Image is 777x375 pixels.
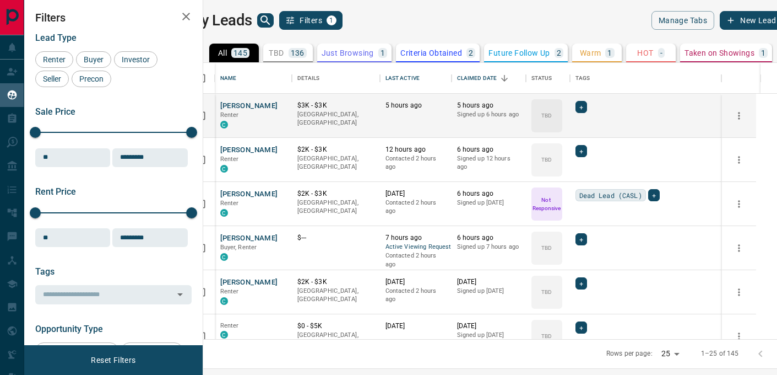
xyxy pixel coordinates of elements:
span: Renter [220,156,239,163]
span: Opportunity Type [35,324,103,334]
p: 5 hours ago [385,101,446,110]
span: + [579,146,583,157]
p: 7 hours ago [385,233,446,243]
p: [GEOGRAPHIC_DATA], [GEOGRAPHIC_DATA] [297,287,374,304]
button: [PERSON_NAME] [220,145,278,156]
p: 6 hours ago [457,145,520,154]
div: Tags [570,63,722,94]
p: Taken on Showings [684,49,754,57]
div: condos.ca [220,209,228,217]
p: Just Browsing [322,49,374,57]
p: Signed up 12 hours ago [457,154,520,172]
button: more [731,152,747,168]
span: Seller [39,74,65,83]
button: search button [257,13,274,28]
button: [PERSON_NAME] [220,233,278,244]
p: $2K - $3K [297,277,374,287]
div: Details [297,63,320,94]
p: Not Responsive [533,196,561,212]
div: + [575,233,587,245]
p: $0 - $5K [297,322,374,331]
p: 12 hours ago [385,145,446,154]
p: All [218,49,227,57]
span: Investor [118,55,154,64]
p: 1 [761,49,765,57]
div: Tags [575,63,590,94]
button: [PERSON_NAME] [220,189,278,200]
p: 1 [381,49,385,57]
div: Status [531,63,552,94]
p: TBD [269,49,284,57]
button: Manage Tabs [651,11,714,30]
div: Seller [35,71,69,87]
span: Rent Price [35,186,76,197]
p: Contacted 2 hours ago [385,154,446,172]
span: + [579,278,583,289]
p: TBD [541,111,552,120]
p: 1 [607,49,612,57]
span: Renter [220,322,239,329]
p: TBD [541,332,552,340]
div: Name [215,63,292,94]
div: Investor [114,51,157,68]
span: Dead Lead (CASL) [579,190,642,201]
p: - [660,49,662,57]
p: Signed up [DATE] [457,199,520,207]
button: more [731,328,747,345]
p: $2K - $3K [297,189,374,199]
span: Sale Price [35,106,75,117]
h2: Filters [35,11,192,24]
p: [DATE] [385,322,446,331]
span: + [579,101,583,113]
p: Future Follow Up [488,49,550,57]
button: [PERSON_NAME] [220,277,278,288]
p: $2K - $3K [297,145,374,154]
button: Reset Filters [84,351,143,369]
p: Rows per page: [606,349,653,358]
span: Tags [35,266,55,277]
div: Renter [35,51,73,68]
div: condos.ca [220,121,228,128]
div: condos.ca [220,297,228,305]
button: more [731,284,747,301]
div: Status [526,63,570,94]
p: TBD [541,288,552,296]
div: Buyer [76,51,111,68]
p: [DATE] [457,277,520,287]
button: more [731,108,747,124]
p: [GEOGRAPHIC_DATA], [GEOGRAPHIC_DATA] [297,110,374,127]
span: Buyer [80,55,107,64]
span: Buyer, Renter [220,244,257,251]
div: Name [220,63,237,94]
div: 25 [657,346,683,362]
p: TBD [541,244,552,252]
p: [DATE] [385,277,446,287]
span: Active Viewing Request [385,243,446,252]
p: 1–25 of 145 [701,349,738,358]
div: + [575,145,587,157]
div: condos.ca [220,331,228,339]
button: Filters1 [279,11,343,30]
div: + [575,101,587,113]
p: 5 hours ago [457,101,520,110]
p: $--- [297,233,374,243]
div: Claimed Date [452,63,526,94]
span: Precon [75,74,107,83]
p: 2 [557,49,561,57]
p: Signed up [DATE] [457,331,520,340]
button: Sort [497,71,512,86]
div: + [648,189,660,201]
p: Contacted 2 hours ago [385,199,446,216]
div: + [575,322,587,334]
p: [GEOGRAPHIC_DATA], [GEOGRAPHIC_DATA] [297,154,374,172]
p: 6 hours ago [457,189,520,199]
p: Signed up 7 hours ago [457,243,520,251]
p: [DATE] [457,322,520,331]
div: Precon [72,71,111,87]
span: Renter [220,200,239,207]
div: condos.ca [220,253,228,261]
p: [DATE] [385,189,446,199]
div: Last Active [380,63,452,94]
div: Details [292,63,380,94]
p: 2 [469,49,473,57]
